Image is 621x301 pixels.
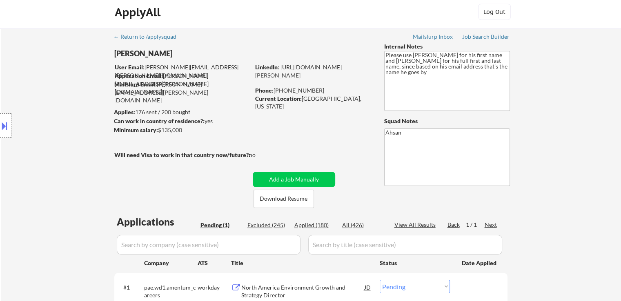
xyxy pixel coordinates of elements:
div: Squad Notes [384,117,510,125]
div: ← Return to /applysquad [114,34,184,40]
div: Applied (180) [294,221,335,229]
div: Status [380,255,450,270]
div: Next [485,221,498,229]
div: Job Search Builder [462,34,510,40]
strong: Current Location: [255,95,302,102]
div: ApplyAll [115,5,163,19]
a: ← Return to /applysquad [114,33,184,42]
button: Download Resume [254,190,314,208]
div: [PERSON_NAME][EMAIL_ADDRESS][PERSON_NAME][DOMAIN_NAME] [114,80,250,104]
div: Mailslurp Inbox [413,34,454,40]
div: 176 sent / 200 bought [114,108,250,116]
div: Date Applied [462,259,498,267]
div: $135,000 [114,126,250,134]
div: [GEOGRAPHIC_DATA], [US_STATE] [255,95,371,111]
div: View All Results [394,221,438,229]
div: All (426) [342,221,383,229]
div: pae.wd1.amentum_careers [144,283,198,299]
div: Applications [117,217,198,227]
strong: LinkedIn: [255,64,279,71]
div: Back [447,221,461,229]
a: [URL][DOMAIN_NAME][PERSON_NAME] [255,64,342,79]
div: Pending (1) [200,221,241,229]
div: [PERSON_NAME][EMAIL_ADDRESS][PERSON_NAME][DOMAIN_NAME] [115,63,250,79]
div: [PERSON_NAME][EMAIL_ADDRESS][PERSON_NAME][DOMAIN_NAME] [115,72,250,96]
strong: Will need Visa to work in that country now/future?: [114,151,250,158]
button: Log Out [478,4,511,20]
a: Mailslurp Inbox [413,33,454,42]
a: Job Search Builder [462,33,510,42]
div: Internal Notes [384,42,510,51]
div: Excluded (245) [247,221,288,229]
div: ATS [198,259,231,267]
div: #1 [123,283,138,292]
div: no [249,151,272,159]
div: North America Environment Growth and Strategy Director [241,283,365,299]
div: [PHONE_NUMBER] [255,86,371,95]
div: 1 / 1 [466,221,485,229]
div: Company [144,259,198,267]
div: [PERSON_NAME] [114,49,282,59]
div: JD [364,280,372,294]
div: Title [231,259,372,267]
div: workday [198,283,231,292]
div: yes [114,117,247,125]
input: Search by title (case sensitive) [308,235,502,255]
button: Add a Job Manually [253,172,335,187]
strong: Can work in country of residence?: [114,117,205,124]
strong: Phone: [255,87,274,94]
input: Search by company (case sensitive) [117,235,300,255]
